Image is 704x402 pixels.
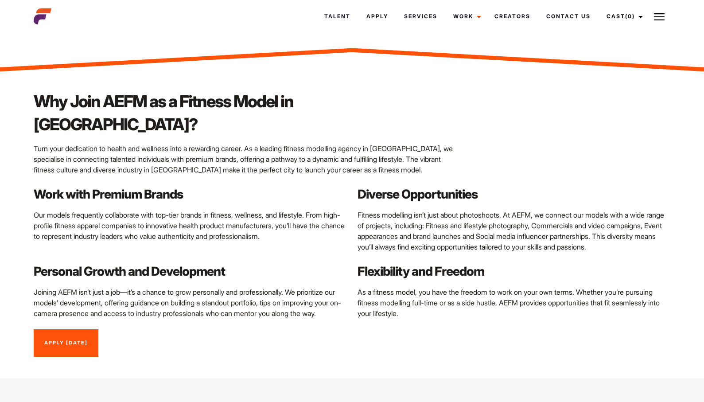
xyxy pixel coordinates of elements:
[34,143,455,175] p: Turn your dedication to health and wellness into a rewarding career. As a leading fitness modelli...
[625,13,635,20] span: (0)
[654,12,665,22] img: Burger icon
[34,186,347,203] h3: Work with Premium Brands
[538,4,599,28] a: Contact Us
[34,287,347,319] p: Joining AEFM isn’t just a job—it’s a chance to grow personally and professionally. We prioritize ...
[34,90,455,136] h2: Why Join AEFM as a Fitness Model in [GEOGRAPHIC_DATA]?
[34,263,347,280] h3: Personal Growth and Development
[358,210,671,252] p: Fitness modelling isn’t just about photoshoots. At AEFM, we connect our models with a wide range ...
[445,4,486,28] a: Work
[34,8,51,25] img: cropped-aefm-brand-fav-22-square.png
[599,4,648,28] a: Cast(0)
[396,4,445,28] a: Services
[358,4,396,28] a: Apply
[486,4,538,28] a: Creators
[358,287,671,319] p: As a fitness model, you have the freedom to work on your own terms. Whether you’re pursuing fitne...
[34,329,98,357] a: Apply [DATE]
[316,4,358,28] a: Talent
[34,210,347,242] p: Our models frequently collaborate with top-tier brands in fitness, wellness, and lifestyle. From ...
[358,263,671,280] h3: Flexibility and Freedom
[358,186,671,203] h3: Diverse Opportunities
